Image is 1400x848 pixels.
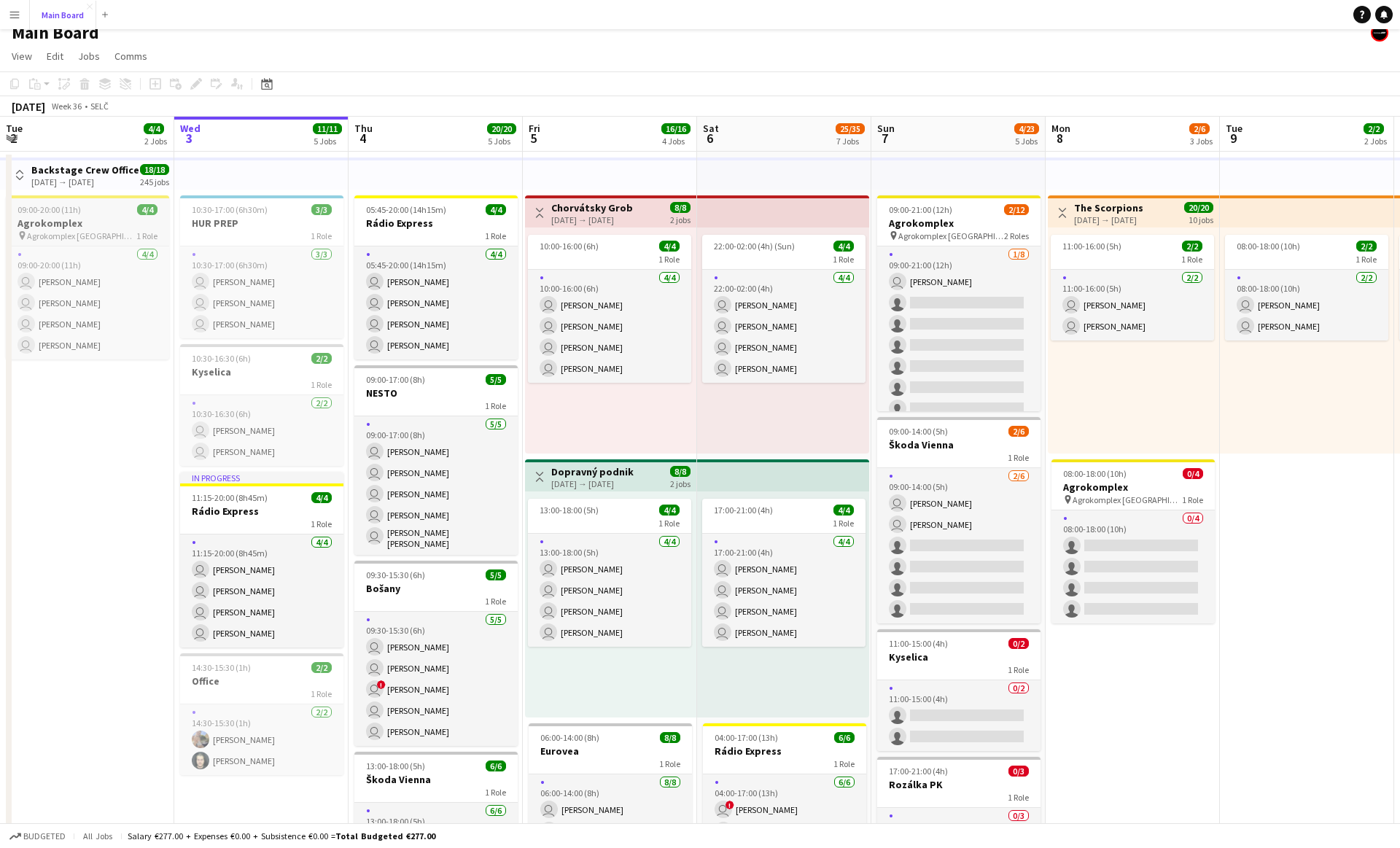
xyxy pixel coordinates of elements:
[354,416,518,555] app-card-role: 5/509:00-17:00 (8h) [PERSON_NAME] [PERSON_NAME] [PERSON_NAME] [PERSON_NAME] [PERSON_NAME] [PERSON...
[192,204,268,215] span: 10:30-17:00 (6h30m)
[877,246,1041,444] app-card-role: 1/809:00-21:00 (12h) [PERSON_NAME]
[354,246,518,359] app-card-role: 4/405:45-20:00 (14h15m) [PERSON_NAME] [PERSON_NAME] [PERSON_NAME] [PERSON_NAME]
[877,468,1041,623] app-card-role: 2/609:00-14:00 (5h) [PERSON_NAME] [PERSON_NAME]
[551,214,633,225] div: [DATE] → [DATE]
[354,612,518,746] app-card-role: 5/509:30-15:30 (6h) [PERSON_NAME] [PERSON_NAME] ![PERSON_NAME] [PERSON_NAME] [PERSON_NAME]
[90,101,109,112] div: SELČ
[6,195,169,359] div: 09:00-20:00 (11h)4/4Agrokomplex Agrokomplex [GEOGRAPHIC_DATA]1 Role4/409:00-20:00 (11h) [PERSON_N...
[1008,452,1029,463] span: 1 Role
[180,534,343,647] app-card-role: 4/411:15-20:00 (8h45m) [PERSON_NAME] [PERSON_NAME] [PERSON_NAME] [PERSON_NAME]
[311,518,332,529] span: 1 Role
[31,176,139,187] div: [DATE] → [DATE]
[1225,235,1388,341] div: 08:00-18:00 (10h)2/21 Role2/208:00-18:00 (10h) [PERSON_NAME] [PERSON_NAME]
[659,241,680,252] span: 4/4
[702,534,866,647] app-card-role: 4/417:00-21:00 (4h) [PERSON_NAME] [PERSON_NAME] [PERSON_NAME] [PERSON_NAME]
[1062,241,1121,252] span: 11:00-16:00 (5h)
[180,653,343,775] div: 14:30-15:30 (1h)2/2Office1 Role2/214:30-15:30 (1h)[PERSON_NAME][PERSON_NAME]
[354,195,518,359] div: 05:45-20:00 (14h15m)4/4Rádio Express1 Role4/405:45-20:00 (14h15m) [PERSON_NAME] [PERSON_NAME] [PE...
[354,217,518,230] h3: Rádio Express
[31,163,139,176] h3: Backstage Crew Office
[703,744,866,758] h3: Rádio Express
[877,122,895,135] span: Sun
[7,828,68,844] button: Budgeted
[1182,494,1203,505] span: 1 Role
[12,22,99,44] h1: Main Board
[833,505,854,516] span: 4/4
[877,417,1041,623] div: 09:00-14:00 (5h)2/6Škoda Vienna1 Role2/609:00-14:00 (5h) [PERSON_NAME] [PERSON_NAME]
[714,241,795,252] span: 22:00-02:00 (4h) (Sun)
[1184,202,1213,213] span: 20/20
[6,47,38,66] a: View
[354,561,518,746] div: 09:30-15:30 (6h)5/5Bošany1 Role5/509:30-15:30 (6h) [PERSON_NAME] [PERSON_NAME] ![PERSON_NAME] [PE...
[660,732,680,743] span: 8/8
[702,235,866,383] app-job-card: 22:00-02:00 (4h) (Sun)4/41 Role4/422:00-02:00 (4h) [PERSON_NAME] [PERSON_NAME] [PERSON_NAME] [PER...
[1181,254,1202,265] span: 1 Role
[1356,254,1377,265] span: 1 Role
[311,492,332,503] span: 4/4
[313,123,342,134] span: 11/11
[354,582,518,595] h3: Bošany
[180,472,343,647] app-job-card: In progress11:15-20:00 (8h45m)4/4Rádio Express1 Role4/411:15-20:00 (8h45m) [PERSON_NAME] [PERSON_...
[1051,270,1214,341] app-card-role: 2/211:00-16:00 (5h) [PERSON_NAME] [PERSON_NAME]
[180,365,343,378] h3: Kyselica
[180,505,343,518] h3: Rádio Express
[1183,468,1203,479] span: 0/4
[354,365,518,555] app-job-card: 09:00-17:00 (8h)5/5NESTO1 Role5/509:00-17:00 (8h) [PERSON_NAME] [PERSON_NAME] [PERSON_NAME] [PERS...
[1364,136,1387,147] div: 2 Jobs
[140,175,169,187] div: 245 jobs
[311,204,332,215] span: 3/3
[180,674,343,688] h3: Office
[486,204,506,215] span: 4/4
[128,831,435,841] div: Salary €277.00 + Expenses €0.00 + Subsistence €0.00 =
[486,374,506,385] span: 5/5
[366,761,425,771] span: 13:00-18:00 (5h)
[178,130,201,147] span: 3
[311,662,332,673] span: 2/2
[540,505,599,516] span: 13:00-18:00 (5h)
[1051,510,1215,623] app-card-role: 0/408:00-18:00 (10h)
[1004,204,1029,215] span: 2/12
[41,47,69,66] a: Edit
[701,130,719,147] span: 6
[714,505,773,516] span: 17:00-21:00 (4h)
[27,230,136,241] span: Agrokomplex [GEOGRAPHIC_DATA]
[180,472,343,483] div: In progress
[1189,123,1210,134] span: 2/6
[48,101,85,112] span: Week 36
[180,704,343,775] app-card-role: 2/214:30-15:30 (1h)[PERSON_NAME][PERSON_NAME]
[540,732,599,743] span: 06:00-14:00 (8h)
[889,766,948,777] span: 17:00-21:00 (4h)
[528,235,691,383] div: 10:00-16:00 (6h)4/41 Role4/410:00-16:00 (6h) [PERSON_NAME] [PERSON_NAME] [PERSON_NAME] [PERSON_NAME]
[311,379,332,390] span: 1 Role
[877,629,1041,751] app-job-card: 11:00-15:00 (4h)0/2Kyselica1 Role0/211:00-15:00 (4h)
[659,758,680,769] span: 1 Role
[833,254,854,265] span: 1 Role
[1008,792,1029,803] span: 1 Role
[658,518,680,529] span: 1 Role
[4,130,23,147] span: 2
[1015,136,1038,147] div: 5 Jobs
[12,99,45,114] div: [DATE]
[137,204,157,215] span: 4/4
[528,270,691,383] app-card-role: 4/410:00-16:00 (6h) [PERSON_NAME] [PERSON_NAME] [PERSON_NAME] [PERSON_NAME]
[354,773,518,786] h3: Škoda Vienna
[1014,123,1039,134] span: 4/23
[311,688,332,699] span: 1 Role
[1189,213,1213,225] div: 10 jobs
[529,744,692,758] h3: Eurovea
[898,230,1004,241] span: Agrokomplex [GEOGRAPHIC_DATA]
[875,130,895,147] span: 7
[72,47,106,66] a: Jobs
[726,801,734,809] span: !
[1051,235,1214,341] app-job-card: 11:00-16:00 (5h)2/21 Role2/211:00-16:00 (5h) [PERSON_NAME] [PERSON_NAME]
[702,499,866,647] app-job-card: 17:00-21:00 (4h)4/41 Role4/417:00-21:00 (4h) [PERSON_NAME] [PERSON_NAME] [PERSON_NAME] [PERSON_NAME]
[1008,638,1029,649] span: 0/2
[6,122,23,135] span: Tue
[1049,130,1070,147] span: 8
[715,732,778,743] span: 04:00-17:00 (13h)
